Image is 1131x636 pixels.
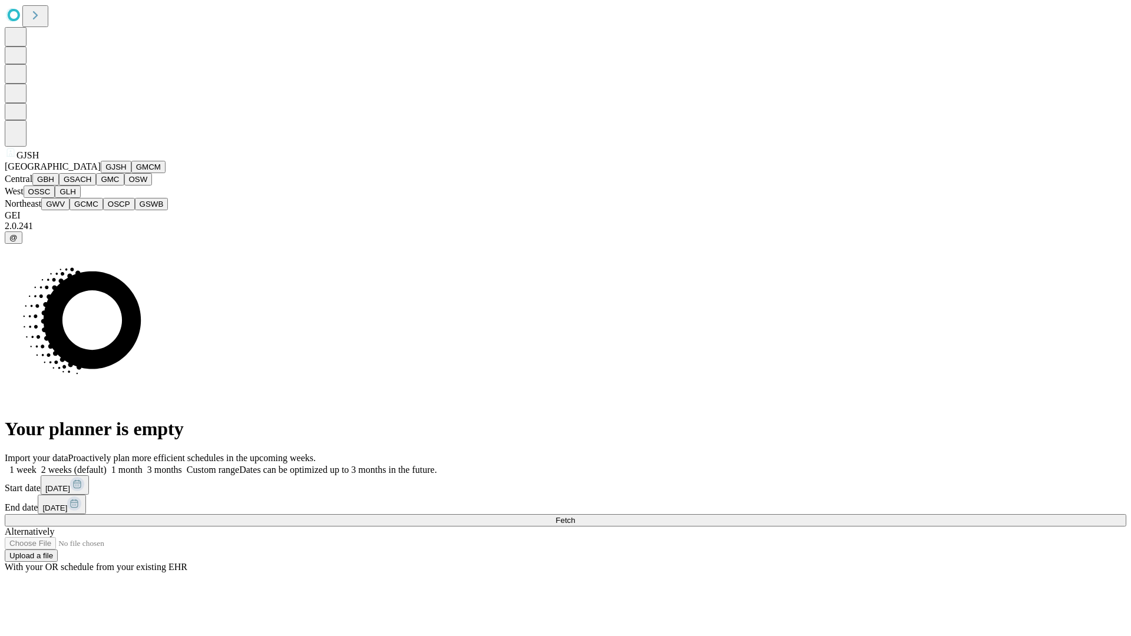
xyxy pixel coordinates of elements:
[9,233,18,242] span: @
[5,549,58,562] button: Upload a file
[9,465,37,475] span: 1 week
[5,161,101,171] span: [GEOGRAPHIC_DATA]
[187,465,239,475] span: Custom range
[5,495,1126,514] div: End date
[41,198,70,210] button: GWV
[111,465,143,475] span: 1 month
[16,150,39,160] span: GJSH
[5,231,22,244] button: @
[147,465,182,475] span: 3 months
[59,173,96,185] button: GSACH
[103,198,135,210] button: OSCP
[45,484,70,493] span: [DATE]
[5,514,1126,526] button: Fetch
[5,186,24,196] span: West
[5,221,1126,231] div: 2.0.241
[5,526,54,536] span: Alternatively
[124,173,153,185] button: OSW
[24,185,55,198] button: OSSC
[239,465,436,475] span: Dates can be optimized up to 3 months in the future.
[101,161,131,173] button: GJSH
[68,453,316,463] span: Proactively plan more efficient schedules in the upcoming weeks.
[131,161,166,173] button: GMCM
[42,503,67,512] span: [DATE]
[96,173,124,185] button: GMC
[70,198,103,210] button: GCMC
[41,475,89,495] button: [DATE]
[5,418,1126,440] h1: Your planner is empty
[135,198,168,210] button: GSWB
[55,185,80,198] button: GLH
[555,516,575,525] span: Fetch
[5,210,1126,221] div: GEI
[41,465,107,475] span: 2 weeks (default)
[32,173,59,185] button: GBH
[5,198,41,208] span: Northeast
[38,495,86,514] button: [DATE]
[5,453,68,463] span: Import your data
[5,562,187,572] span: With your OR schedule from your existing EHR
[5,174,32,184] span: Central
[5,475,1126,495] div: Start date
